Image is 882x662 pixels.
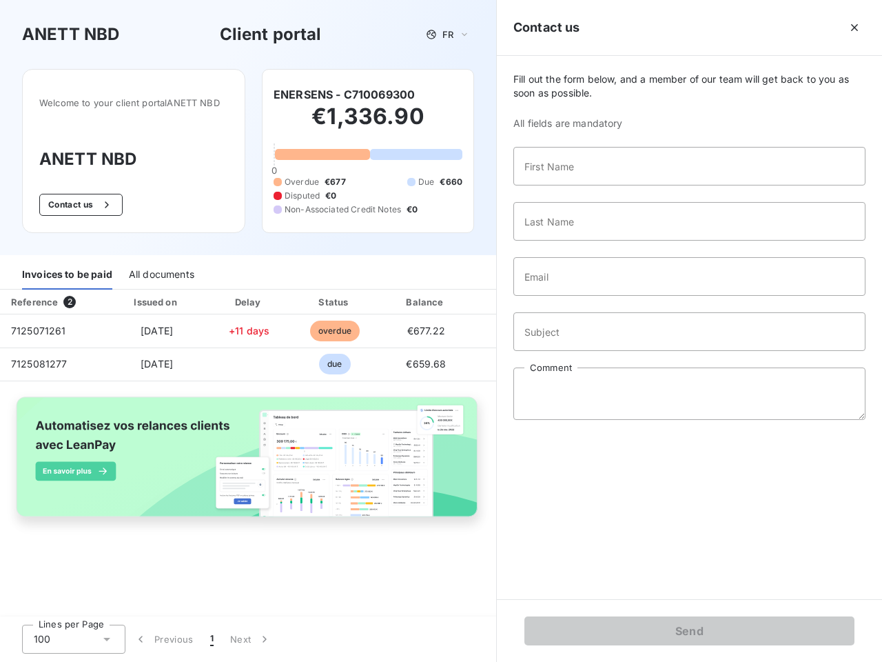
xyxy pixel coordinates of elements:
span: €677.22 [407,325,445,337]
span: 7125071261 [11,325,66,337]
div: Balance [381,295,471,309]
button: Send [524,616,854,645]
span: All fields are mandatory [513,117,865,130]
span: Disputed [285,190,320,202]
div: All documents [129,261,194,290]
div: Reference [11,297,58,308]
div: Issued on [109,295,204,309]
span: 7125081277 [11,358,68,370]
span: Welcome to your client portal ANETT NBD [39,97,228,108]
div: Status [294,295,376,309]
span: +11 days [229,325,269,337]
input: placeholder [513,312,865,351]
button: Previous [125,625,202,654]
div: Invoices to be paid [22,261,112,290]
span: 100 [34,632,50,646]
span: Overdue [285,176,319,188]
span: €0 [325,190,336,202]
span: €659.68 [406,358,446,370]
div: PDF [476,295,546,309]
img: banner [6,390,491,537]
span: [DATE] [141,325,173,337]
div: Delay [210,295,289,309]
h6: ENERSENS - C710069300 [274,86,415,103]
span: 1 [210,632,214,646]
h3: Client portal [220,22,322,47]
h3: ANETT NBD [39,147,228,172]
span: 2 [63,296,76,308]
button: Next [222,625,280,654]
span: FR [442,29,453,40]
h3: ANETT NBD [22,22,119,47]
h5: Contact us [513,18,580,37]
span: due [319,354,350,374]
input: placeholder [513,257,865,296]
span: Fill out the form below, and a member of our team will get back to you as soon as possible. [513,72,865,100]
span: €660 [440,176,462,188]
span: €677 [325,176,346,188]
input: placeholder [513,147,865,185]
span: Due [418,176,434,188]
h2: €1,336.90 [274,103,462,144]
button: 1 [202,625,222,654]
span: overdue [310,321,360,341]
button: Contact us [39,194,123,216]
span: Non-Associated Credit Notes [285,203,401,216]
span: €0 [407,203,418,216]
input: placeholder [513,202,865,241]
span: [DATE] [141,358,173,370]
span: 0 [271,165,277,176]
